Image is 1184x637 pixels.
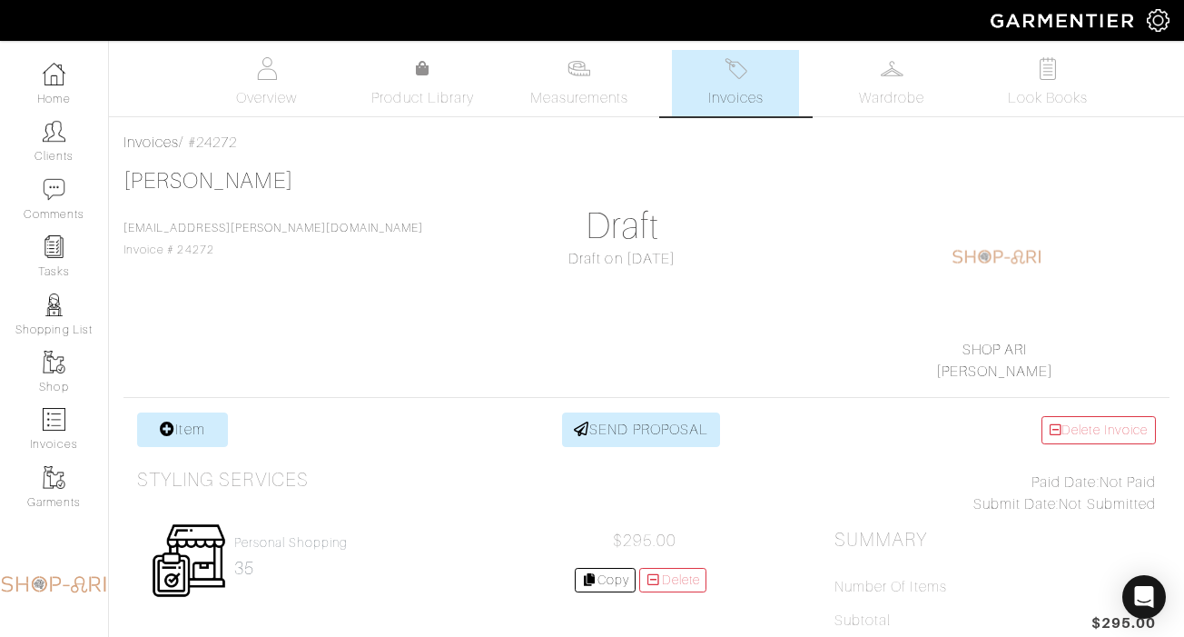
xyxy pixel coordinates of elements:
[1041,416,1156,444] a: Delete Invoice
[371,87,474,109] span: Product Library
[982,5,1147,36] img: garmentier-logo-header-white-b43fb05a5012e4ada735d5af1a66efaba907eab6374d6393d1fbf88cb4ef424d.png
[834,579,947,596] h5: Number of Items
[43,351,65,373] img: garments-icon-b7da505a4dc4fd61783c78ac3ca0ef83fa9d6f193b1c9dc38574b1d14d53ca28.png
[236,87,297,109] span: Overview
[255,57,278,80] img: basicinfo-40fd8af6dae0f16599ec9e87c0ef1c0a1fdea2edbe929e3d69a839185d80c458.svg
[43,120,65,143] img: clients-icon-6bae9207a08558b7cb47a8932f037763ab4055f8c8b6bfacd5dc20c3e0201464.png
[43,294,65,316] img: stylists-icon-eb353228a002819b7ec25b43dbf5f0378dd9e0616d9560372ff212230b889e62.png
[859,87,924,109] span: Wardrobe
[936,363,1054,380] a: [PERSON_NAME]
[828,50,955,116] a: Wardrobe
[973,496,1060,513] span: Submit Date:
[1122,575,1166,619] div: Open Intercom Messenger
[834,472,1156,515] div: Not Paid Not Submitted
[962,342,1027,358] a: SHOP ARI
[137,413,228,447] a: Item
[43,408,65,431] img: orders-icon-0abe47150d42831381b5fb84f609e132dff9fe21cb692f30cb5eec754e2cba89.png
[123,222,423,256] span: Invoice # 24272
[1091,612,1156,637] span: $295.00
[562,413,720,447] a: SEND PROPOSAL
[123,134,179,151] a: Invoices
[516,50,644,116] a: Measurements
[834,529,1156,552] h2: Summary
[43,63,65,85] img: dashboard-icon-dbcd8f5a0b271acd01030246c82b418ddd0df26cd7fceb0bd07c9910d44c42f6.png
[613,532,676,550] span: $295.00
[43,178,65,201] img: comment-icon-a0a6a9ef722e966f86d9cbdc48e553b5cf19dbc54f86b18d962a5391bc8f6eb6.png
[461,248,783,270] div: Draft on [DATE]
[123,132,1169,154] div: / #24272
[123,222,423,234] a: [EMAIL_ADDRESS][PERSON_NAME][DOMAIN_NAME]
[708,87,764,109] span: Invoices
[530,87,629,109] span: Measurements
[234,558,348,579] h2: 35
[952,212,1042,303] img: 1604236452839.png.png
[43,235,65,258] img: reminder-icon-8004d30b9f0a5d33ae49ab947aed9ed385cf756f9e5892f1edd6e32f2345188e.png
[123,169,293,193] a: [PERSON_NAME]
[203,50,331,116] a: Overview
[1008,87,1089,109] span: Look Books
[639,568,706,592] a: Delete
[1031,474,1100,491] span: Paid Date:
[43,466,65,489] img: garments-icon-b7da505a4dc4fd61783c78ac3ca0ef83fa9d6f193b1c9dc38574b1d14d53ca28.png
[360,58,487,109] a: Product Library
[461,204,783,248] h1: Draft
[1147,9,1169,32] img: gear-icon-white-bd11855cb880d31180b6d7d6211b90ccbf57a29d726f0c71d8c61bd08dd39cc2.png
[137,469,309,492] h3: Styling Services
[575,568,636,592] a: Copy
[984,50,1111,116] a: Look Books
[234,535,348,551] h4: Personal Shopping
[725,57,747,80] img: orders-27d20c2124de7fd6de4e0e44c1d41de31381a507db9b33961299e4e07d508b8c.svg
[234,535,348,579] a: Personal Shopping 35
[1037,57,1060,80] img: todo-9ac3debb85659649dc8f770b8b6100bb5dab4b48dedcbae339e5042a72dfd3cc.svg
[834,612,891,630] h5: Subtotal
[881,57,903,80] img: wardrobe-487a4870c1b7c33e795ec22d11cfc2ed9d08956e64fb3008fe2437562e282088.svg
[151,523,227,599] img: Womens_Service-b2905c8a555b134d70f80a63ccd9711e5cb40bac1cff00c12a43f244cd2c1cd3.png
[567,57,590,80] img: measurements-466bbee1fd09ba9460f595b01e5d73f9e2bff037440d3c8f018324cb6cdf7a4a.svg
[672,50,799,116] a: Invoices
